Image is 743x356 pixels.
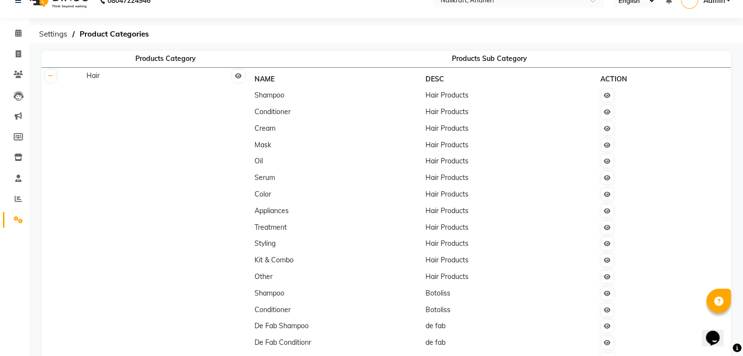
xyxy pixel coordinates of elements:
span: Hair Products [425,91,468,99]
span: Mask [255,140,271,149]
span: Hair Products [425,206,468,215]
span: Shampoo [255,289,284,297]
span: Color [255,190,271,198]
span: Cream [255,124,276,133]
span: de fab [425,321,446,330]
span: de fab [425,338,446,347]
span: Hair Products [425,157,468,165]
span: Botoliss [425,289,450,297]
span: Oil [255,157,263,165]
span: Hair Products [425,190,468,198]
span: Shampoo [255,91,284,99]
span: Hair Products [425,272,468,281]
span: De Fab Shampoo [255,321,309,330]
th: Products Sub Category [248,51,731,67]
th: ACTION [597,71,692,87]
span: De Fab Conditionr [255,338,311,347]
span: Settings [34,25,72,43]
span: Treatment [255,223,287,232]
span: Hair Products [425,223,468,232]
span: Hair Products [425,140,468,149]
span: Kit & Combo [255,256,294,264]
span: Hair Products [425,256,468,264]
th: DESC [423,71,597,87]
span: Serum [255,173,275,182]
span: Hair [86,71,100,80]
th: NAME [252,71,423,87]
span: Conditioner [255,107,291,116]
th: Products Category [83,51,248,67]
span: Styling [255,239,276,248]
span: Appliances [255,206,289,215]
iframe: chat widget [702,317,733,346]
span: Product Categories [75,25,154,43]
span: Hair Products [425,173,468,182]
span: Hair Products [425,107,468,116]
span: Botoliss [425,305,450,314]
span: Hair Products [425,124,468,133]
span: Conditioner [255,305,291,314]
span: Hair Products [425,239,468,248]
span: Other [255,272,273,281]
